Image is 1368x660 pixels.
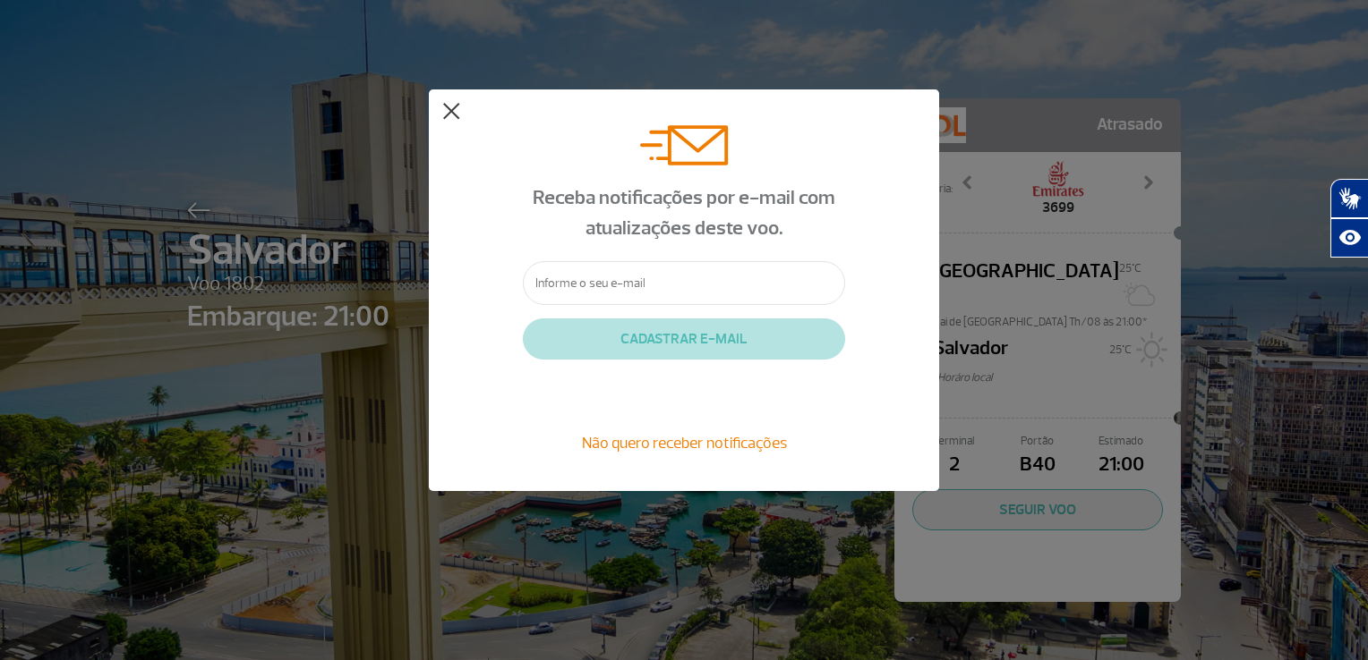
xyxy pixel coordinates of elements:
span: Não quero receber notificações [582,433,787,453]
button: CADASTRAR E-MAIL [523,318,845,360]
button: Abrir recursos assistivos. [1330,218,1368,258]
span: Receba notificações por e-mail com atualizações deste voo. [533,185,835,241]
input: Informe o seu e-mail [523,261,845,305]
div: Plugin de acessibilidade da Hand Talk. [1330,179,1368,258]
button: Abrir tradutor de língua de sinais. [1330,179,1368,218]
